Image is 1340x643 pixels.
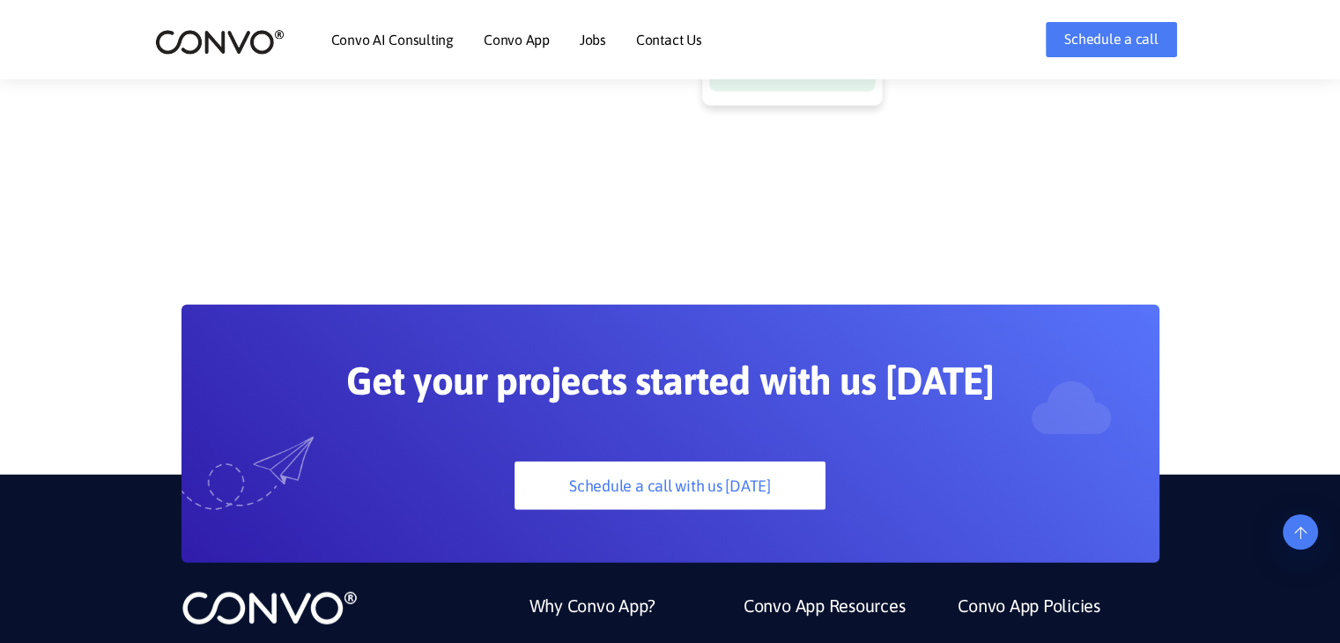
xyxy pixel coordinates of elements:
a: Schedule a call with us [DATE] [515,462,825,510]
a: Schedule a call [1046,22,1176,57]
a: Contact Us [636,33,702,47]
a: Convo AI Consulting [331,33,454,47]
img: logo_not_found [181,589,358,626]
a: Jobs [580,33,606,47]
img: logo_2.png [155,28,285,55]
h2: Get your projects started with us [DATE] [265,358,1076,418]
a: Convo App [484,33,550,47]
